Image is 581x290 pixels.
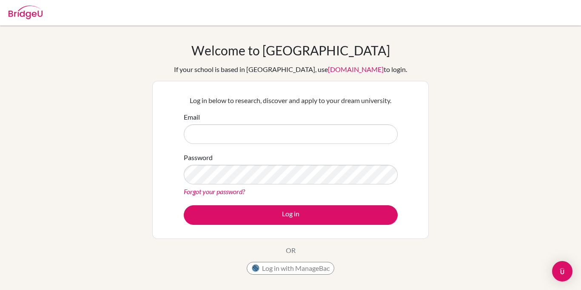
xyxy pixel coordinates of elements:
a: [DOMAIN_NAME] [328,65,384,73]
button: Log in [184,205,398,225]
div: Open Intercom Messenger [552,261,572,281]
a: Forgot your password? [184,187,245,195]
label: Password [184,152,213,163]
button: Log in with ManageBac [247,262,334,275]
p: OR [286,245,296,256]
img: Bridge-U [9,6,43,19]
p: Log in below to research, discover and apply to your dream university. [184,95,398,106]
h1: Welcome to [GEOGRAPHIC_DATA] [191,43,390,58]
label: Email [184,112,200,122]
div: If your school is based in [GEOGRAPHIC_DATA], use to login. [174,64,407,75]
